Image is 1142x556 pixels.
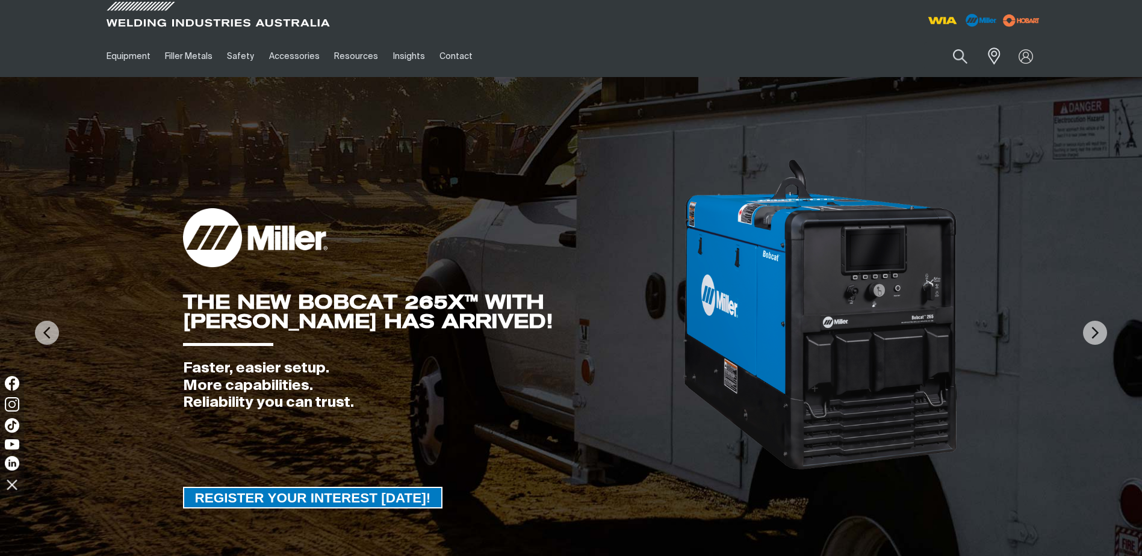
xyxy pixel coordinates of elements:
img: PrevArrow [35,321,59,345]
a: Resources [327,36,385,77]
img: Instagram [5,397,19,412]
a: Accessories [262,36,327,77]
img: LinkedIn [5,456,19,471]
img: miller [999,11,1043,29]
a: REGISTER YOUR INTEREST TODAY! [183,487,443,508]
a: Equipment [99,36,158,77]
button: Search products [940,42,981,70]
a: Filler Metals [158,36,220,77]
img: NextArrow [1083,321,1107,345]
input: Product name or item number... [924,42,980,70]
img: Facebook [5,376,19,391]
a: Safety [220,36,261,77]
div: THE NEW BOBCAT 265X™ WITH [PERSON_NAME] HAS ARRIVED! [183,292,683,331]
a: Contact [432,36,480,77]
div: Faster, easier setup. More capabilities. Reliability you can trust. [183,360,683,412]
img: YouTube [5,439,19,449]
img: TikTok [5,418,19,433]
nav: Main [99,36,807,77]
a: Insights [385,36,432,77]
img: hide socials [2,474,22,495]
span: REGISTER YOUR INTEREST [DATE]! [184,487,442,508]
